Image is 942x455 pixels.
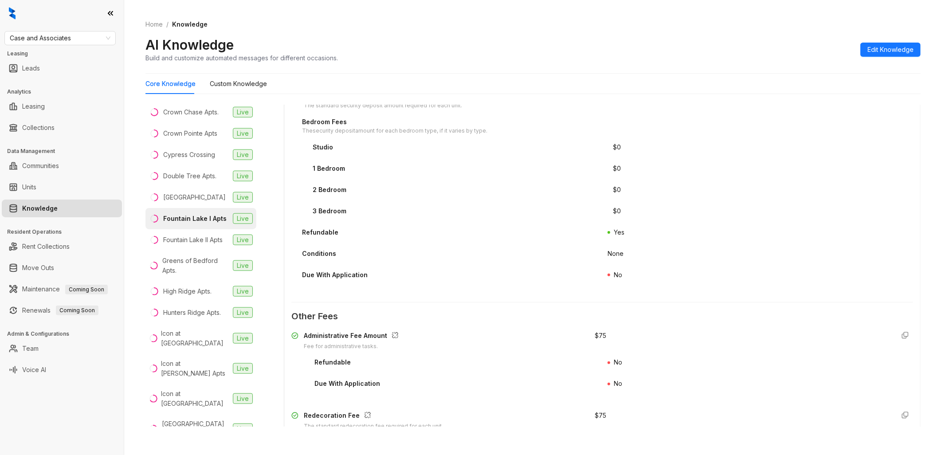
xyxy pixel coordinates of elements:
a: Communities [22,157,59,175]
li: Renewals [2,302,122,319]
div: $ 0 [613,185,621,195]
li: Move Outs [2,259,122,277]
li: Knowledge [2,200,122,217]
div: Bedroom Fees [302,117,487,127]
span: Coming Soon [65,285,108,294]
span: Other Fees [291,310,913,323]
div: Due With Application [302,270,368,280]
span: No [614,271,622,278]
h3: Admin & Configurations [7,330,124,338]
h3: Data Management [7,147,124,155]
div: Administrative Fee Amount [304,331,402,342]
li: Team [2,340,122,357]
span: Live [233,192,253,203]
span: Live [233,307,253,318]
div: Conditions [302,249,336,259]
span: Coming Soon [56,306,98,315]
span: Live [233,128,253,139]
a: Rent Collections [22,238,70,255]
li: Voice AI [2,361,122,379]
div: Refundable [314,357,351,367]
span: Live [233,213,253,224]
h3: Resident Operations [7,228,124,236]
div: Fee for administrative tasks. [304,342,402,351]
div: Greens of Bedford Apts. [162,256,229,275]
h3: Leasing [7,50,124,58]
li: Maintenance [2,280,122,298]
div: Refundable [302,227,338,237]
a: Move Outs [22,259,54,277]
span: Live [233,171,253,181]
img: logo [9,7,16,20]
div: $ 0 [613,142,621,152]
span: Live [233,149,253,160]
a: Units [22,178,36,196]
div: Icon at [GEOGRAPHIC_DATA] [161,329,230,348]
li: Communities [2,157,122,175]
div: Hunters Ridge Apts. [163,308,221,318]
h3: Analytics [7,88,124,96]
span: Edit Knowledge [867,45,914,55]
div: Studio [313,142,333,152]
li: Units [2,178,122,196]
div: Crown Chase Apts. [163,107,219,117]
a: Voice AI [22,361,46,379]
div: Build and customize automated messages for different occasions. [145,53,338,63]
div: The standard redecoration fee required for each unit. [304,422,443,431]
a: Home [144,20,165,29]
div: The security deposit amount for each bedroom type, if it varies by type. [302,127,487,135]
li: Rent Collections [2,238,122,255]
span: Live [233,235,253,245]
div: The standard security deposit amount required for each unit. [304,102,462,110]
a: RenewalsComing Soon [22,302,98,319]
div: [GEOGRAPHIC_DATA] Apts. [162,419,229,439]
div: High Ridge Apts. [163,286,212,296]
span: Live [233,424,253,434]
div: Crown Pointe Apts [163,129,217,138]
div: Redecoration Fee [304,411,443,422]
span: Live [233,363,253,374]
div: [GEOGRAPHIC_DATA] [163,192,226,202]
div: $ 0 [613,164,621,173]
a: Leads [22,59,40,77]
div: $ 75 [595,331,606,341]
div: 3 Bedroom [313,206,346,216]
li: / [166,20,169,29]
a: Knowledge [22,200,58,217]
span: Yes [614,228,624,236]
li: Leasing [2,98,122,115]
div: 2 Bedroom [313,185,346,195]
a: Team [22,340,39,357]
div: Icon at [GEOGRAPHIC_DATA] [161,389,230,408]
h2: AI Knowledge [145,36,234,53]
div: Fountain Lake II Apts [163,235,223,245]
div: Fountain Lake I Apts [163,214,227,224]
div: Due With Application [314,379,380,388]
span: Case and Associates [10,31,110,45]
span: No [614,380,622,387]
a: Leasing [22,98,45,115]
div: None [608,249,624,259]
div: Core Knowledge [145,79,196,89]
button: Edit Knowledge [860,43,921,57]
li: Collections [2,119,122,137]
div: 1 Bedroom [313,164,345,173]
div: Cypress Crossing [163,150,215,160]
div: $ 0 [613,206,621,216]
span: Live [233,333,253,344]
div: $ 75 [595,411,606,420]
li: Leads [2,59,122,77]
div: Double Tree Apts. [163,171,216,181]
span: Live [233,260,253,271]
div: Icon at [PERSON_NAME] Apts [161,359,229,378]
a: Collections [22,119,55,137]
div: Custom Knowledge [210,79,267,89]
span: Live [233,286,253,297]
span: Live [233,107,253,118]
span: Live [233,393,253,404]
span: No [614,358,622,366]
span: Knowledge [172,20,208,28]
